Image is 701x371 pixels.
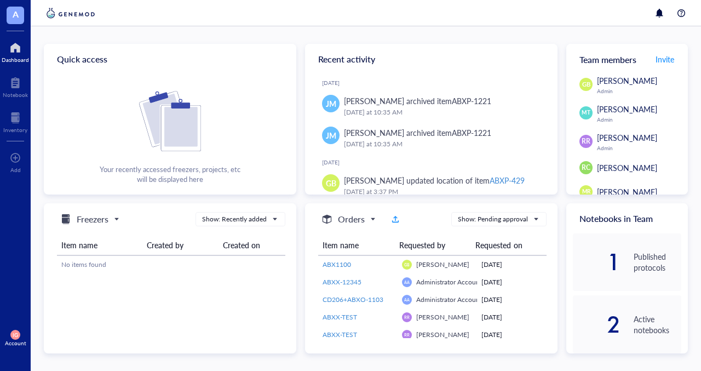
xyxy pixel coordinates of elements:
[566,203,688,233] div: Notebooks in Team
[13,7,19,21] span: A
[57,235,142,255] th: Item name
[323,330,357,339] span: ABXX-TEST
[305,44,558,75] div: Recent activity
[323,330,393,340] a: ABXX-TEST
[61,260,281,270] div: No items found
[323,260,351,269] span: ABX1100
[3,92,28,98] div: Notebook
[597,145,681,151] div: Admin
[344,95,491,107] div: [PERSON_NAME] archived item
[13,332,18,338] span: IG
[142,235,219,255] th: Created by
[2,56,29,63] div: Dashboard
[481,295,542,305] div: [DATE]
[416,295,482,304] span: Administrator Account
[404,315,409,319] span: RR
[2,39,29,63] a: Dashboard
[597,88,681,94] div: Admin
[404,332,409,337] span: RR
[597,132,657,143] span: [PERSON_NAME]
[452,127,491,138] div: ABXP-1221
[634,251,681,273] div: Published protocols
[416,330,469,339] span: [PERSON_NAME]
[573,253,620,271] div: 1
[323,312,357,322] span: ABXX-TEST
[582,187,590,196] span: MR
[3,109,27,133] a: Inventory
[597,162,657,173] span: [PERSON_NAME]
[344,107,540,118] div: [DATE] at 10:35 AM
[344,174,525,186] div: [PERSON_NAME] updated location of item
[656,54,674,65] span: Invite
[566,44,688,75] div: Team members
[416,312,469,322] span: [PERSON_NAME]
[323,312,393,322] a: ABXX-TEST
[139,91,201,151] img: Cf+DiIyRRx+BTSbnYhsZzE9to3+AfuhVxcka4spAAAAAElFTkSuQmCC
[10,167,21,173] div: Add
[582,163,590,173] span: RC
[404,297,410,302] span: AA
[395,235,472,255] th: Requested by
[318,235,395,255] th: Item name
[219,235,285,255] th: Created on
[597,116,681,123] div: Admin
[481,312,542,322] div: [DATE]
[490,175,525,186] div: ABXP-429
[326,129,336,141] span: JM
[582,136,590,146] span: RR
[481,277,542,287] div: [DATE]
[326,98,336,110] span: JM
[655,50,675,68] button: Invite
[322,159,549,165] div: [DATE]
[404,262,409,267] span: GB
[481,260,542,270] div: [DATE]
[44,7,97,20] img: genemod-logo
[573,316,620,333] div: 2
[404,279,410,284] span: AA
[77,213,108,226] h5: Freezers
[322,79,549,86] div: [DATE]
[314,170,549,202] a: GB[PERSON_NAME] updated location of itemABXP-429[DATE] at 3:37 PM
[5,340,26,346] div: Account
[452,95,491,106] div: ABXP-1221
[471,235,538,255] th: Requested on
[326,177,336,189] span: GB
[481,330,542,340] div: [DATE]
[3,127,27,133] div: Inventory
[458,214,528,224] div: Show: Pending approval
[344,127,491,139] div: [PERSON_NAME] archived item
[344,139,540,150] div: [DATE] at 10:35 AM
[416,277,482,287] span: Administrator Account
[597,75,657,86] span: [PERSON_NAME]
[582,80,590,89] span: GB
[100,164,240,184] div: Your recently accessed freezers, projects, etc will be displayed here
[323,277,361,287] span: ABXX-12345
[582,109,590,117] span: MT
[597,104,657,115] span: [PERSON_NAME]
[3,74,28,98] a: Notebook
[597,186,657,197] span: [PERSON_NAME]
[323,277,393,287] a: ABXX-12345
[416,260,469,269] span: [PERSON_NAME]
[323,260,393,270] a: ABX1100
[323,295,383,304] span: CD206+ABXO-1103
[338,213,365,226] h5: Orders
[44,44,296,75] div: Quick access
[202,214,267,224] div: Show: Recently added
[323,295,393,305] a: CD206+ABXO-1103
[634,313,681,335] div: Active notebooks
